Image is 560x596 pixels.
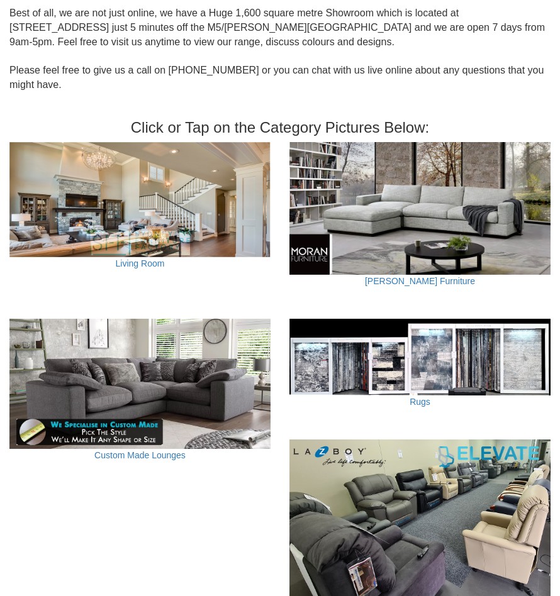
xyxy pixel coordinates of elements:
[9,142,271,257] img: Living Room
[94,450,186,460] a: Custom Made Lounges
[9,119,551,136] h3: Click or Tap on the Category Pictures Below:
[289,319,551,395] img: Rugs
[116,258,165,268] a: Living Room
[410,397,430,407] a: Rugs
[9,319,271,450] img: Custom Made Lounges
[289,142,551,275] img: Moran Furniture
[365,276,475,286] a: [PERSON_NAME] Furniture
